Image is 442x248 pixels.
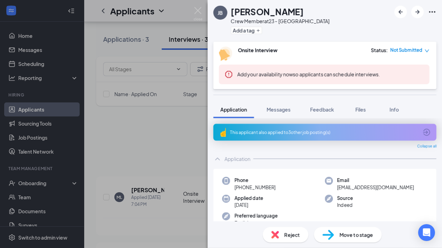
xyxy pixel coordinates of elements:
[231,6,303,18] h1: [PERSON_NAME]
[231,18,329,25] div: Crew Member at 23 - [GEOGRAPHIC_DATA]
[234,177,276,184] span: Phone
[390,106,399,113] span: Info
[234,202,263,209] span: [DATE]
[234,184,276,191] span: [PHONE_NUMBER]
[428,8,436,16] svg: Ellipses
[396,8,405,16] svg: ArrowLeftNew
[234,212,278,219] span: Preferred language
[424,48,429,53] span: down
[234,220,278,227] span: English
[237,71,293,78] button: Add your availability now
[340,231,373,239] span: Move to stage
[256,28,260,33] svg: Plus
[355,106,366,113] span: Files
[220,106,247,113] span: Application
[231,27,262,34] button: PlusAdd a tag
[237,71,380,78] span: so applicants can schedule interviews.
[337,177,414,184] span: Email
[310,106,334,113] span: Feedback
[337,195,353,202] span: Source
[230,129,418,135] div: This applicant also applied to 3 other job posting(s)
[394,6,407,18] button: ArrowLeftNew
[213,155,222,163] svg: ChevronUp
[267,106,290,113] span: Messages
[371,47,388,54] div: Status :
[225,155,250,162] div: Application
[225,70,233,79] svg: Error
[422,128,431,136] svg: ArrowCircle
[390,47,422,54] span: Not Submitted
[418,224,435,241] div: Open Intercom Messenger
[218,9,223,16] div: JB
[234,195,263,202] span: Applied date
[413,8,422,16] svg: ArrowRight
[337,202,353,209] span: Indeed
[284,231,300,239] span: Reject
[238,47,277,53] b: Onsite Interview
[417,143,436,149] span: Collapse all
[411,6,424,18] button: ArrowRight
[337,184,414,191] span: [EMAIL_ADDRESS][DOMAIN_NAME]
